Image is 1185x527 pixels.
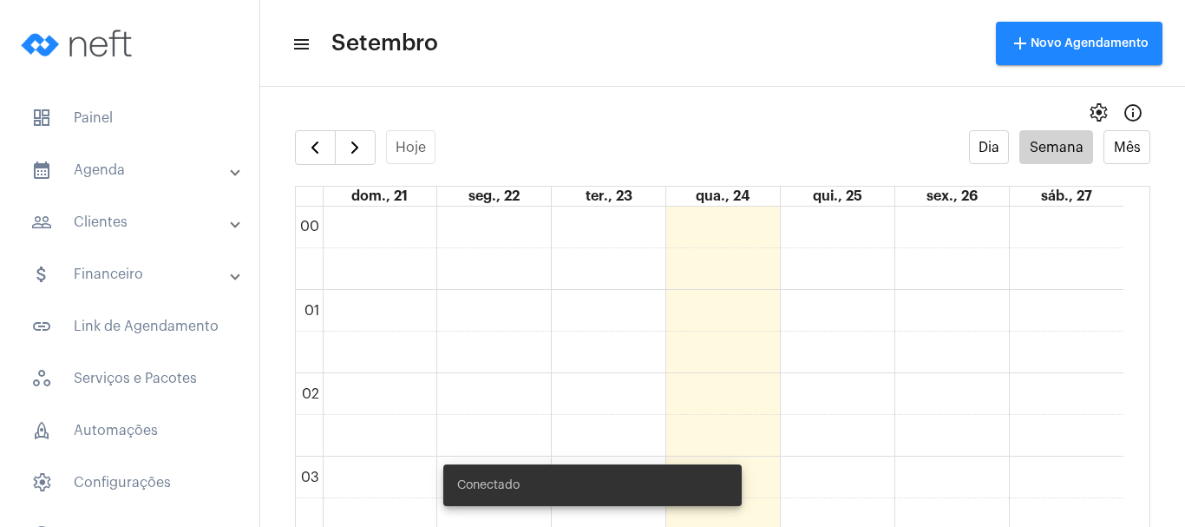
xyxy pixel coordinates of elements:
span: Link de Agendamento [17,306,242,347]
mat-panel-title: Financeiro [31,264,232,285]
button: Semana Anterior [295,130,336,165]
span: Serviços e Pacotes [17,358,242,399]
button: Dia [969,130,1010,164]
span: sidenav icon [31,472,52,493]
button: Próximo Semana [335,130,376,165]
span: Novo Agendamento [1010,37,1149,49]
span: Automações [17,410,242,451]
button: Semana [1019,130,1093,164]
span: Conectado [457,477,520,494]
mat-panel-title: Clientes [31,212,232,233]
mat-panel-title: Agenda [31,160,232,181]
span: sidenav icon [31,420,52,441]
mat-icon: add [1010,33,1031,54]
mat-expansion-panel-header: sidenav iconClientes [10,201,259,243]
a: 22 de setembro de 2025 [465,187,523,206]
div: 01 [301,303,323,319]
mat-expansion-panel-header: sidenav iconAgenda [10,149,259,191]
button: Mês [1103,130,1150,164]
mat-icon: sidenav icon [291,34,309,55]
div: 02 [298,386,323,402]
div: 03 [298,470,323,485]
a: 23 de setembro de 2025 [582,187,636,206]
span: sidenav icon [31,108,52,128]
img: logo-neft-novo-2.png [14,9,144,78]
a: 24 de setembro de 2025 [692,187,753,206]
span: sidenav icon [31,368,52,389]
div: 00 [297,219,323,234]
a: 27 de setembro de 2025 [1038,187,1096,206]
button: settings [1081,96,1116,130]
button: Hoje [386,130,436,164]
a: 25 de setembro de 2025 [809,187,866,206]
span: Painel [17,97,242,139]
mat-icon: Info [1123,102,1143,123]
a: 26 de setembro de 2025 [923,187,981,206]
span: settings [1088,102,1109,123]
mat-icon: sidenav icon [31,316,52,337]
mat-icon: sidenav icon [31,160,52,181]
mat-icon: sidenav icon [31,264,52,285]
button: Info [1116,96,1150,130]
mat-expansion-panel-header: sidenav iconFinanceiro [10,254,259,295]
button: Novo Agendamento [996,22,1162,65]
mat-icon: sidenav icon [31,212,52,233]
a: 21 de setembro de 2025 [348,187,411,206]
span: Setembro [331,30,438,57]
span: Configurações [17,462,242,504]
